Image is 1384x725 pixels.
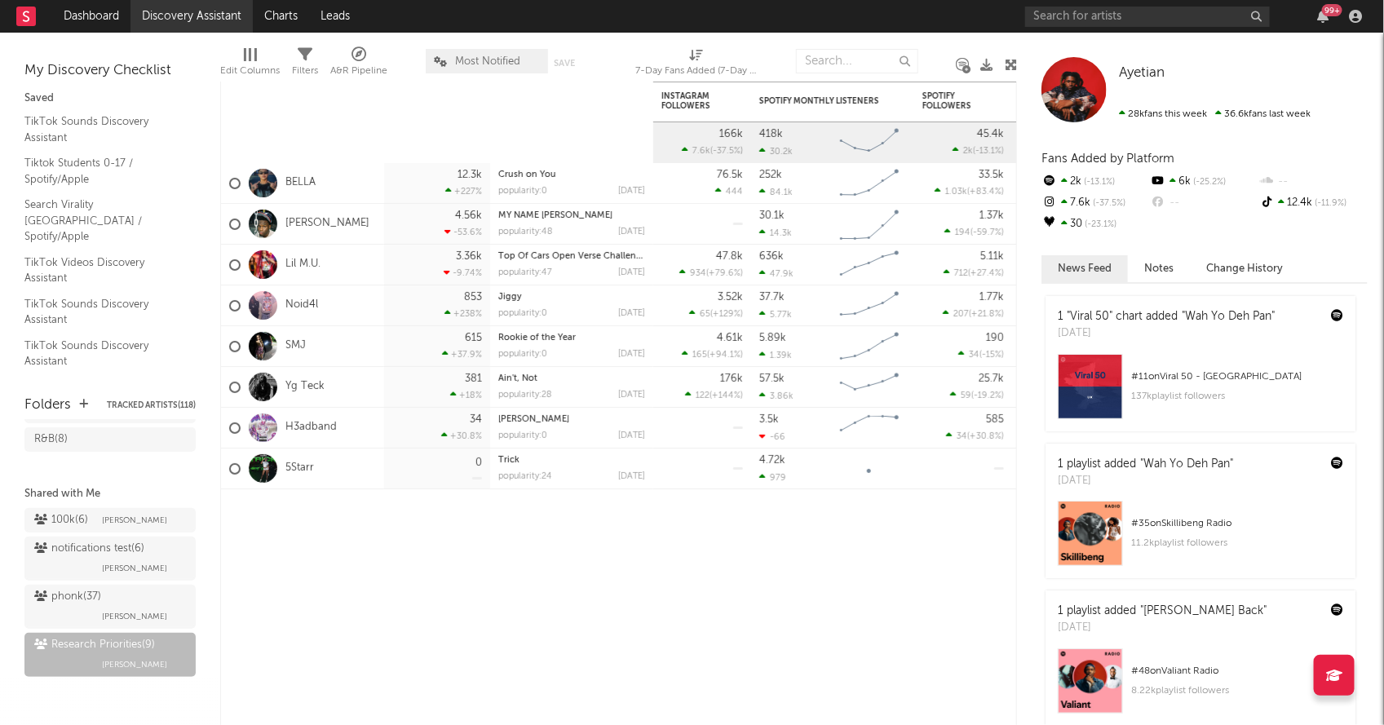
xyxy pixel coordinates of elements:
[971,310,1002,319] span: +21.8 %
[982,351,1002,360] span: -15 %
[1317,10,1329,23] button: 99+
[107,401,196,409] button: Tracked Artists(118)
[759,146,793,157] div: 30.2k
[618,391,645,400] div: [DATE]
[1025,7,1270,27] input: Search for artists
[833,408,906,449] svg: Chart title
[692,147,710,156] span: 7.6k
[696,391,710,400] span: 122
[292,61,318,81] div: Filters
[1131,661,1343,681] div: # 48 on Valiant Radio
[1082,220,1116,229] span: -23.1 %
[618,472,645,481] div: [DATE]
[464,292,482,303] div: 853
[979,292,1004,303] div: 1.77k
[498,456,645,465] div: Trick
[759,391,794,401] div: 3.86k
[759,350,792,360] div: 1.39k
[961,391,971,400] span: 59
[455,56,520,67] span: Most Notified
[618,268,645,277] div: [DATE]
[759,333,786,343] div: 5.89k
[713,310,741,319] span: +129 %
[709,269,741,278] span: +79.6 %
[34,587,101,607] div: phonk ( 37 )
[24,427,196,452] a: R&B(8)
[717,170,743,180] div: 76.5k
[971,269,1002,278] span: +27.4 %
[498,293,645,302] div: Jiggy
[498,456,520,465] a: Trick
[945,188,967,197] span: 1.03k
[1090,199,1125,208] span: -37.5 %
[618,350,645,359] div: [DATE]
[24,633,196,677] a: Research Priorities(9)[PERSON_NAME]
[465,333,482,343] div: 615
[1140,605,1267,617] a: "[PERSON_NAME] Back"
[1131,367,1343,387] div: # 11 on Viral 50 - [GEOGRAPHIC_DATA]
[1046,354,1355,431] a: #11onViral 50 - [GEOGRAPHIC_DATA]137kplaylist followers
[833,367,906,408] svg: Chart title
[635,41,758,88] div: 7-Day Fans Added (7-Day Fans Added)
[24,89,196,108] div: Saved
[759,268,794,279] div: 47.9k
[759,251,784,262] div: 636k
[498,228,553,237] div: popularity: 48
[713,147,741,156] span: -37.5 %
[1058,603,1267,620] div: 1 playlist added
[1128,255,1190,282] button: Notes
[1058,456,1233,473] div: 1 playlist added
[24,154,179,188] a: Tiktok Students 0-17 / Spotify/Apple
[475,458,482,468] div: 0
[689,308,743,319] div: ( )
[1119,65,1165,82] a: Ayetian
[498,170,556,179] a: Crush on You
[444,267,482,278] div: -9.74 %
[980,251,1004,262] div: 5.11k
[24,254,179,287] a: TikTok Videos Discovery Assistant
[759,96,882,106] div: Spotify Monthly Listeners
[718,292,743,303] div: 3.52k
[220,61,280,81] div: Edit Columns
[759,374,785,384] div: 57.5k
[498,211,612,220] a: MY NAME [PERSON_NAME]
[330,41,387,88] div: A&R Pipeline
[24,484,196,504] div: Shared with Me
[759,170,782,180] div: 252k
[102,655,167,674] span: [PERSON_NAME]
[922,91,979,111] div: Spotify Followers
[444,227,482,237] div: -53.6 %
[498,334,645,343] div: Rookie of the Year
[726,188,743,197] span: 444
[498,415,645,424] div: Ian Lying
[979,210,1004,221] div: 1.37k
[330,61,387,81] div: A&R Pipeline
[953,145,1004,156] div: ( )
[1041,214,1150,235] div: 30
[1119,109,1207,119] span: 28k fans this week
[1182,311,1275,322] a: "Wah Yo Deh Pan"
[456,251,482,262] div: 3.36k
[1150,171,1258,192] div: 6k
[716,251,743,262] div: 47.8k
[1259,192,1368,214] div: 12.4k
[498,374,537,383] a: Ain't, Not
[24,396,71,415] div: Folders
[102,607,167,626] span: [PERSON_NAME]
[498,415,569,424] a: [PERSON_NAME]
[554,59,575,68] button: Save
[292,41,318,88] div: Filters
[986,414,1004,425] div: 585
[1259,171,1368,192] div: --
[1191,178,1226,187] span: -25.2 %
[498,391,552,400] div: popularity: 28
[1119,66,1165,80] span: Ayetian
[1058,473,1233,489] div: [DATE]
[455,210,482,221] div: 4.56k
[661,91,719,111] div: Instagram Followers
[635,61,758,81] div: 7-Day Fans Added (7-Day Fans Added)
[717,333,743,343] div: 4.61k
[1041,192,1150,214] div: 7.6k
[498,187,547,196] div: popularity: 0
[285,217,369,231] a: [PERSON_NAME]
